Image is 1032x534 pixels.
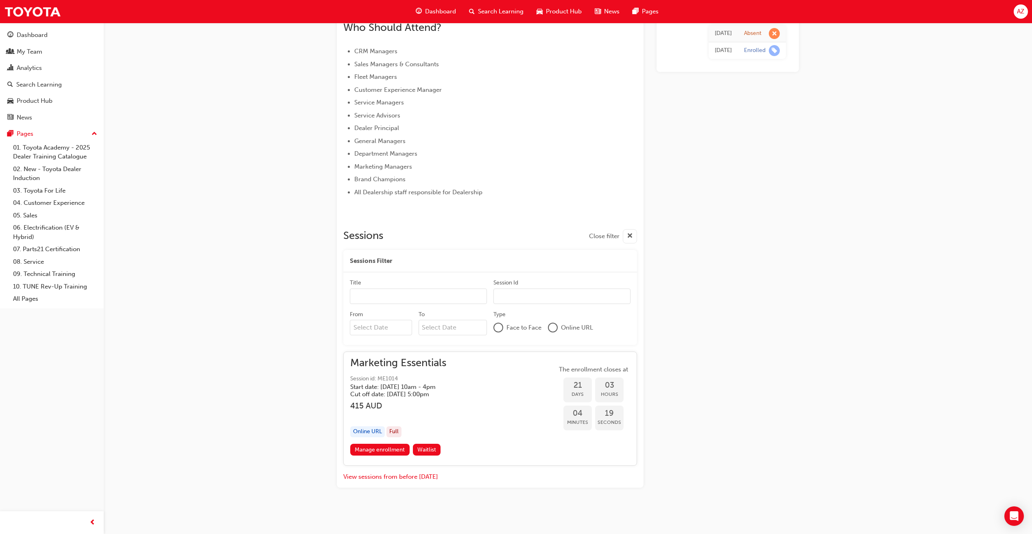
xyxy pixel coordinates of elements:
[409,3,463,20] a: guage-iconDashboard
[1014,4,1028,19] button: AZ
[354,163,412,170] span: Marketing Managers
[3,126,100,141] button: Pages
[769,28,780,39] span: learningRecordVerb_ABSENT-icon
[350,426,385,437] div: Online URL
[715,46,732,55] div: Tue Apr 08 2025 09:33:41 GMT+1000 (Australian Eastern Standard Time)
[354,189,482,196] span: All Dealership staff responsible for Dealership
[350,383,436,391] h5: Start date: [DATE] 10am - 4pm
[769,45,780,56] span: learningRecordVerb_ENROLL-icon
[744,47,766,54] div: Enrolled
[469,7,475,17] span: search-icon
[354,99,404,106] span: Service Managers
[354,137,406,145] span: General Managers
[10,209,100,222] a: 05. Sales
[354,73,397,80] span: Fleet Managers
[633,7,639,17] span: pages-icon
[10,141,100,163] a: 01. Toyota Academy - 2025 Dealer Training Catalogue
[595,381,624,390] span: 03
[89,518,96,528] span: prev-icon
[3,26,100,126] button: DashboardMy TeamAnalyticsSearch LearningProduct HubNews
[354,124,399,132] span: Dealer Principal
[343,21,441,34] span: Who Should Attend?
[493,310,506,319] div: Type
[386,426,401,437] div: Full
[17,96,52,106] div: Product Hub
[1017,7,1024,16] span: AZ
[10,185,100,197] a: 03. Toyota For Life
[506,323,541,332] span: Face to Face
[17,129,33,139] div: Pages
[10,243,100,256] a: 07. Parts21 Certification
[595,7,601,17] span: news-icon
[354,112,400,119] span: Service Advisors
[595,418,624,427] span: Seconds
[604,7,620,16] span: News
[7,48,13,56] span: people-icon
[10,268,100,280] a: 09. Technical Training
[350,310,363,319] div: From
[350,320,412,335] input: From
[7,32,13,39] span: guage-icon
[537,7,543,17] span: car-icon
[350,289,487,304] input: Title
[350,358,630,458] button: Marketing EssentialsSession id: ME1014Start date: [DATE] 10am - 4pm Cut off date: [DATE] 5:00pm 4...
[425,7,456,16] span: Dashboard
[10,256,100,268] a: 08. Service
[595,409,624,418] span: 19
[10,280,100,293] a: 10. TUNE Rev-Up Training
[354,150,417,157] span: Department Managers
[626,3,665,20] a: pages-iconPages
[17,63,42,73] div: Analytics
[563,409,592,418] span: 04
[419,320,487,335] input: To
[350,444,410,456] a: Manage enrollment
[350,256,392,266] span: Sessions Filter
[343,472,438,482] button: View sessions from before [DATE]
[744,30,761,37] div: Absent
[478,7,524,16] span: Search Learning
[588,3,626,20] a: news-iconNews
[595,390,624,399] span: Hours
[3,93,100,109] a: Product Hub
[416,7,422,17] span: guage-icon
[642,7,659,16] span: Pages
[493,279,518,287] div: Session Id
[350,358,449,368] span: Marketing Essentials
[17,113,32,122] div: News
[7,130,13,138] span: pages-icon
[3,28,100,43] a: Dashboard
[530,3,588,20] a: car-iconProduct Hub
[413,444,441,456] button: Waitlist
[546,7,582,16] span: Product Hub
[10,293,100,305] a: All Pages
[417,446,436,453] span: Waitlist
[354,86,442,93] span: Customer Experience Manager
[563,381,592,390] span: 21
[3,61,100,76] a: Analytics
[92,129,97,139] span: up-icon
[3,110,100,125] a: News
[7,81,13,89] span: search-icon
[16,80,62,89] div: Search Learning
[563,390,592,399] span: Days
[589,229,637,243] button: Close filter
[557,365,630,374] span: The enrollment closes at
[17,30,48,40] div: Dashboard
[350,279,361,287] div: Title
[561,323,593,332] span: Online URL
[4,2,61,21] img: Trak
[1004,506,1024,526] div: Open Intercom Messenger
[350,374,449,384] span: Session id: ME1014
[354,48,397,55] span: CRM Managers
[343,229,383,243] h2: Sessions
[563,418,592,427] span: Minutes
[493,289,631,304] input: Session Id
[715,29,732,38] div: Thu Apr 17 2025 10:00:00 GMT+1000 (Australian Eastern Standard Time)
[627,231,633,241] span: cross-icon
[3,77,100,92] a: Search Learning
[3,44,100,59] a: My Team
[10,163,100,185] a: 02. New - Toyota Dealer Induction
[7,114,13,122] span: news-icon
